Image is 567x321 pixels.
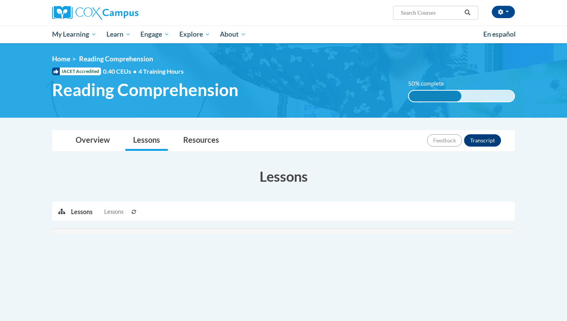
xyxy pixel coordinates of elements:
div: Main menu [40,25,526,43]
span: Engage [140,30,169,39]
span: Explore [179,30,210,39]
span: About [220,30,246,39]
a: Resources [175,130,227,151]
button: Search [462,8,473,17]
a: Home [52,55,70,63]
button: Feedback [427,134,462,147]
span: Learn [106,30,131,39]
span: Lessons [104,208,123,216]
p: Lessons [71,208,93,216]
button: Transcript [464,134,501,147]
span: Reading Comprehension [79,55,153,63]
a: En español [478,26,521,42]
label: 50% complete [408,79,452,88]
a: My Learning [47,25,101,43]
img: Cox Campus [52,6,138,20]
span: • [133,68,137,75]
button: Account Settings [492,6,515,18]
a: About [215,25,251,43]
a: Learn [101,25,136,43]
a: Engage [135,25,174,43]
span: Reading Comprehension [52,79,238,100]
span: 0.40 CEUs [103,67,138,76]
span: My Learning [52,30,96,39]
input: Search Courses [400,8,462,17]
a: Cox Campus [52,6,199,20]
span: 4 Training Hours [138,68,184,75]
a: Explore [174,25,215,43]
a: Overview [68,130,118,151]
h3: Lessons [52,167,515,186]
a: Lessons [125,130,168,151]
div: 50% complete [409,91,462,101]
span: IACET Accredited [52,68,101,75]
span: En español [483,30,516,38]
